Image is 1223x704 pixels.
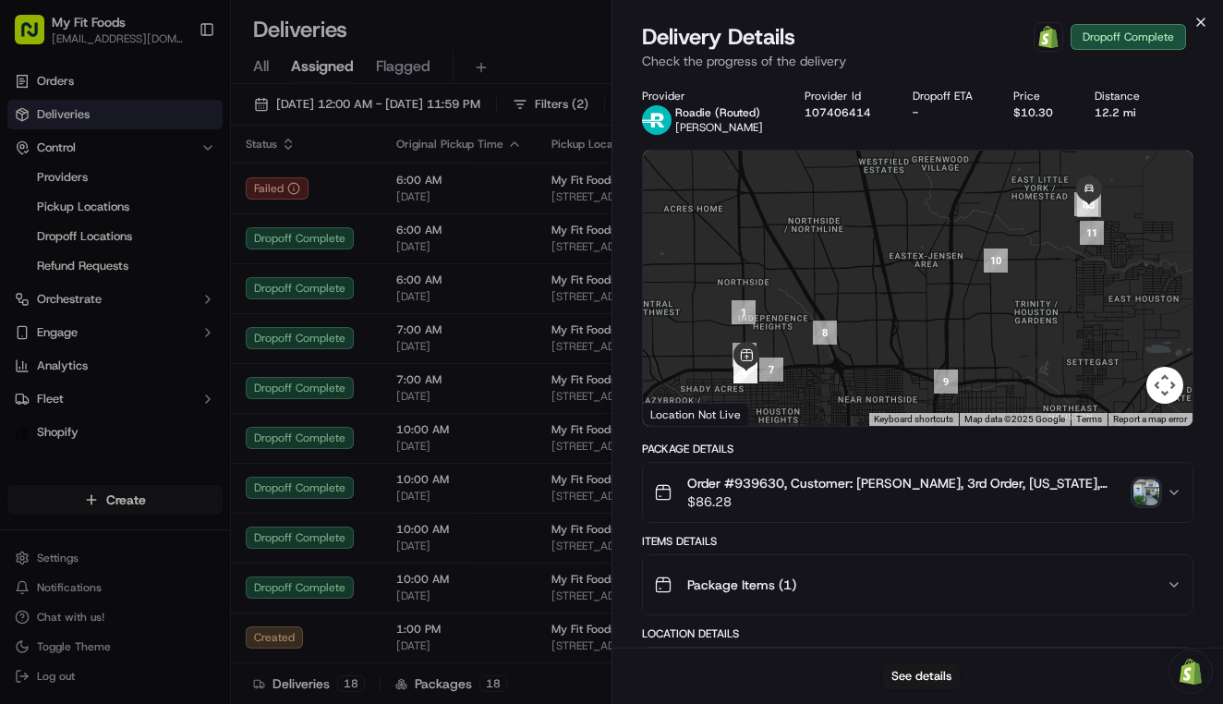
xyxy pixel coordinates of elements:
div: 13 [1077,193,1101,217]
a: Report a map error [1113,414,1187,424]
input: Got a question? Start typing here... [48,119,333,139]
div: 12.2 mi [1095,105,1152,120]
a: Shopify [1034,22,1063,52]
a: 💻API Documentation [149,261,304,294]
div: 7 [759,358,783,382]
div: We're available if you need us! [63,195,234,210]
a: Open this area in Google Maps (opens a new window) [648,402,708,426]
div: Dropoff ETA [913,89,985,103]
span: $86.28 [687,492,1126,511]
button: See details [883,663,960,689]
div: 6 [733,359,757,383]
img: roadie-logo-v2.jpg [642,105,672,135]
span: API Documentation [175,268,297,286]
div: 10 [984,249,1008,273]
div: - [913,105,985,120]
span: Delivery Details [642,22,795,52]
div: Items Details [642,534,1193,549]
button: 107406414 [805,105,871,120]
img: Shopify [1037,26,1060,48]
a: Powered byPylon [130,312,224,327]
span: Order #939630, Customer: [PERSON_NAME], 3rd Order, [US_STATE], Same Day: [DATE] | Time: 10AM-1PM [687,474,1126,492]
div: Distance [1095,89,1152,103]
div: Price [1013,89,1065,103]
img: Nash [18,18,55,55]
div: Package Details [642,442,1193,456]
p: Roadie (Routed) [675,105,763,120]
img: 1736555255976-a54dd68f-1ca7-489b-9aae-adbdc363a1c4 [18,176,52,210]
span: Pylon [184,313,224,327]
span: [PERSON_NAME] [675,120,763,135]
div: $10.30 [1013,105,1065,120]
div: Location Not Live [643,403,749,426]
p: Check the progress of the delivery [642,52,1193,70]
img: photo_proof_of_delivery image [1133,479,1159,505]
img: Google [648,402,708,426]
div: 8 [813,321,837,345]
button: Order #939630, Customer: [PERSON_NAME], 3rd Order, [US_STATE], Same Day: [DATE] | Time: 10AM-1PM$... [643,463,1193,522]
div: 📗 [18,270,33,285]
div: Provider [642,89,775,103]
span: Package Items ( 1 ) [687,576,796,594]
div: Location Details [642,626,1193,641]
span: Knowledge Base [37,268,141,286]
button: Start new chat [314,182,336,204]
p: Welcome 👋 [18,74,336,103]
button: Map camera controls [1146,367,1183,404]
div: 9 [934,370,958,394]
div: 11 [1080,221,1104,245]
a: Terms (opens in new tab) [1076,414,1102,424]
button: Keyboard shortcuts [874,413,953,426]
a: 📗Knowledge Base [11,261,149,294]
div: Provider Id [805,89,883,103]
span: Map data ©2025 Google [964,414,1065,424]
div: 1 [732,300,756,324]
div: Start new chat [63,176,303,195]
div: 💻 [156,270,171,285]
button: Package Items (1) [643,555,1193,614]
